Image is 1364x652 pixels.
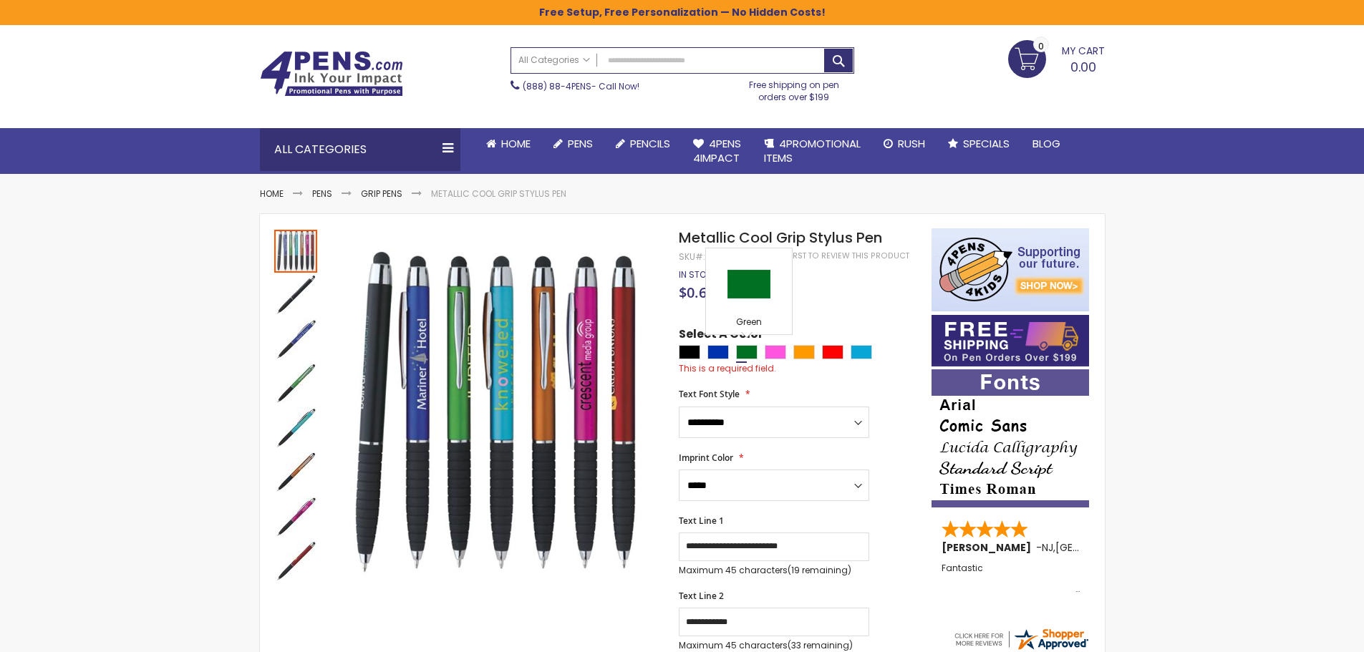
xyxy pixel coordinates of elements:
[274,407,317,450] img: Metallic Cool Grip Stylus Pen
[942,563,1080,594] div: Fantastic
[679,268,718,281] span: In stock
[523,80,639,92] span: - Call Now!
[1070,58,1096,76] span: 0.00
[511,48,597,72] a: All Categories
[679,515,724,527] span: Text Line 1
[523,80,591,92] a: (888) 88-4PENS
[872,128,937,160] a: Rush
[822,345,843,359] div: Red
[851,345,872,359] div: Turquoise
[788,564,851,576] span: (19 remaining)
[260,128,460,171] div: All Categories
[431,188,566,200] li: Metallic Cool Grip Stylus Pen
[679,345,700,359] div: Black
[793,345,815,359] div: Orange
[679,565,869,576] p: Maximum 45 characters
[753,128,872,175] a: 4PROMOTIONALITEMS
[274,363,317,406] img: Metallic Cool Grip Stylus Pen
[679,250,705,263] strong: SKU
[1042,540,1053,555] span: NJ
[274,540,317,583] img: Metallic Cool Grip Stylus Pen
[274,274,317,317] img: Metallic Cool Grip Stylus Pen
[679,283,715,302] span: $0.68
[274,495,319,539] div: Metallic Cool Grip Stylus Pen
[274,317,319,361] div: Metallic Cool Grip Stylus Pen
[568,136,593,151] span: Pens
[679,363,916,374] div: This is a required field.
[274,496,317,539] img: Metallic Cool Grip Stylus Pen
[274,361,319,406] div: Metallic Cool Grip Stylus Pen
[518,54,590,66] span: All Categories
[361,188,402,200] a: Grip Pens
[679,590,724,602] span: Text Line 2
[274,406,319,450] div: Metallic Cool Grip Stylus Pen
[604,128,682,160] a: Pencils
[630,136,670,151] span: Pencils
[679,228,882,248] span: Metallic Cool Grip Stylus Pen
[475,128,542,160] a: Home
[1008,40,1105,76] a: 0.00 0
[260,188,284,200] a: Home
[707,345,729,359] div: Blue
[932,315,1089,366] img: Free shipping on orders over $199
[501,136,531,151] span: Home
[682,128,753,175] a: 4Pens4impact
[942,540,1036,555] span: [PERSON_NAME]
[679,388,740,400] span: Text Font Style
[274,228,319,273] div: Metallic Cool Grip Stylus Pen
[274,318,317,361] img: Metallic Cool Grip Stylus Pen
[542,128,604,160] a: Pens
[1032,136,1060,151] span: Blog
[932,228,1089,311] img: 4pens 4 kids
[932,369,1089,507] img: font-personalization-examples
[679,640,869,651] p: Maximum 45 characters
[679,326,763,346] span: Select A Color
[260,51,403,97] img: 4Pens Custom Pens and Promotional Products
[1021,128,1072,160] a: Blog
[734,74,854,102] div: Free shipping on pen orders over $199
[274,273,319,317] div: Metallic Cool Grip Stylus Pen
[898,136,925,151] span: Rush
[736,345,758,359] div: Green
[710,316,788,331] div: Green
[759,250,909,261] a: Be the first to review this product
[274,452,317,495] img: Metallic Cool Grip Stylus Pen
[1055,540,1161,555] span: [GEOGRAPHIC_DATA]
[693,136,741,165] span: 4Pens 4impact
[963,136,1010,151] span: Specials
[937,128,1021,160] a: Specials
[764,136,861,165] span: 4PROMOTIONAL ITEMS
[274,539,317,583] div: Metallic Cool Grip Stylus Pen
[333,249,660,576] img: Metallic Cool Grip Stylus Pen
[312,188,332,200] a: Pens
[679,452,733,464] span: Imprint Color
[765,345,786,359] div: Pink
[274,450,319,495] div: Metallic Cool Grip Stylus Pen
[788,639,853,651] span: (33 remaining)
[1038,39,1044,53] span: 0
[679,269,718,281] div: Availability
[1036,540,1161,555] span: - ,
[952,626,1090,652] img: 4pens.com widget logo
